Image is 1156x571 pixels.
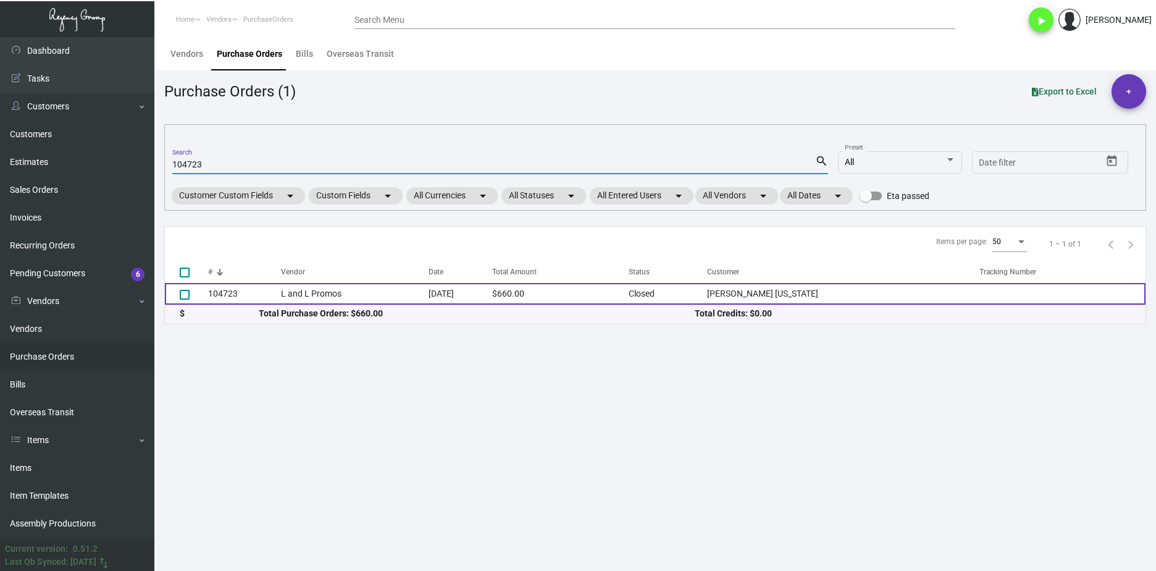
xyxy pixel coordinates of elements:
mat-chip: All Statuses [501,187,586,205]
div: [PERSON_NAME] [1086,14,1152,27]
td: [DATE] [429,283,492,305]
button: + [1112,74,1146,109]
span: Home [176,15,195,23]
mat-select: Items per page: [992,238,1027,247]
span: Export to Excel [1032,87,1097,96]
div: Status [629,266,650,277]
div: Current version: [5,543,68,556]
mat-icon: arrow_drop_down [831,188,845,203]
mat-chip: All Entered Users [590,187,693,205]
mat-icon: arrow_drop_down [283,188,298,203]
div: # [208,266,212,277]
div: Vendor [281,266,429,277]
div: Date [429,266,492,277]
div: Items per page: [936,236,987,247]
mat-icon: arrow_drop_down [671,188,686,203]
mat-icon: search [815,154,828,169]
mat-chip: Customer Custom Fields [172,187,305,205]
span: Eta passed [887,188,929,203]
button: Export to Excel [1022,80,1107,103]
td: 104723 [208,283,281,305]
input: End date [1028,158,1087,168]
div: Total Amount [492,266,628,277]
span: Vendors [206,15,232,23]
td: L and L Promos [281,283,429,305]
button: Open calendar [1102,151,1122,171]
div: Vendors [170,48,203,61]
div: Vendor [281,266,305,277]
button: play_arrow [1029,7,1053,32]
td: $660.00 [492,283,628,305]
mat-chip: Custom Fields [309,187,403,205]
div: Date [429,266,443,277]
div: Tracking Number [979,266,1036,277]
div: Customer [707,266,739,277]
div: Total Purchase Orders: $660.00 [259,307,695,320]
div: Last Qb Synced: [DATE] [5,556,96,569]
td: [PERSON_NAME] [US_STATE] [707,283,979,305]
div: Total Amount [492,266,537,277]
span: All [845,157,854,167]
div: Purchase Orders [217,48,282,61]
div: 1 – 1 of 1 [1049,239,1081,250]
span: PurchaseOrders [243,15,293,23]
input: Start date [979,158,1017,168]
div: $ [180,307,259,320]
mat-chip: All Dates [780,187,853,205]
div: # [208,266,281,277]
span: 50 [992,237,1001,246]
button: Previous page [1101,234,1121,254]
i: play_arrow [1034,14,1049,28]
mat-icon: arrow_drop_down [475,188,490,203]
span: + [1126,74,1131,109]
div: Purchase Orders (1) [164,80,296,103]
div: Tracking Number [979,266,1146,277]
mat-chip: All Currencies [406,187,498,205]
div: Status [629,266,707,277]
div: Bills [296,48,313,61]
mat-icon: arrow_drop_down [380,188,395,203]
td: Closed [629,283,707,305]
img: admin@bootstrapmaster.com [1058,9,1081,31]
div: Total Credits: $0.00 [695,307,1131,320]
mat-icon: arrow_drop_down [564,188,579,203]
button: Next page [1121,234,1141,254]
div: 0.51.2 [73,543,98,556]
div: Overseas Transit [327,48,394,61]
mat-chip: All Vendors [695,187,778,205]
div: Customer [707,266,979,277]
mat-icon: arrow_drop_down [756,188,771,203]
